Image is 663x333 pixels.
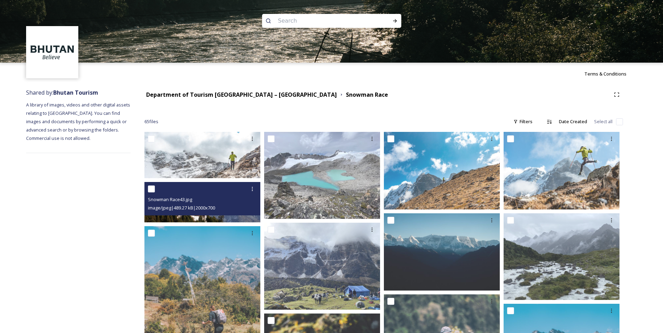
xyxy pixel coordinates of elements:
span: A library of images, videos and other digital assets relating to [GEOGRAPHIC_DATA]. You can find ... [26,102,131,141]
img: 4Snowman Race Climate Conclave.jpg [384,213,500,291]
span: image/jpeg | 489.27 kB | 2000 x 700 [148,205,215,211]
img: Snowman Race40.jpg [504,132,619,209]
span: Terms & Conditions [584,71,626,77]
a: Terms & Conditions [584,70,637,78]
img: Snowman Race36.jpg [384,132,500,209]
strong: Snowman Race [346,91,388,98]
img: Snowman Race35.jpg [264,132,380,219]
div: Date Created [555,115,591,128]
strong: Department of Tourism [GEOGRAPHIC_DATA] – [GEOGRAPHIC_DATA] [146,91,337,98]
div: Filters [510,115,536,128]
input: Search [275,13,370,29]
strong: Bhutan Tourism [53,89,98,96]
span: Shared by: [26,89,98,96]
span: Snowman Race43.jpg [148,196,192,203]
img: Snowman Race29.JPG [264,223,380,310]
span: Select all [594,118,613,125]
img: Snowman Race31.JPG [504,213,619,300]
span: 65 file s [144,118,158,125]
img: Snowman Race41.jpg [144,132,260,178]
img: BT_Logo_BB_Lockup_CMYK_High%2520Res.jpg [27,27,78,78]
